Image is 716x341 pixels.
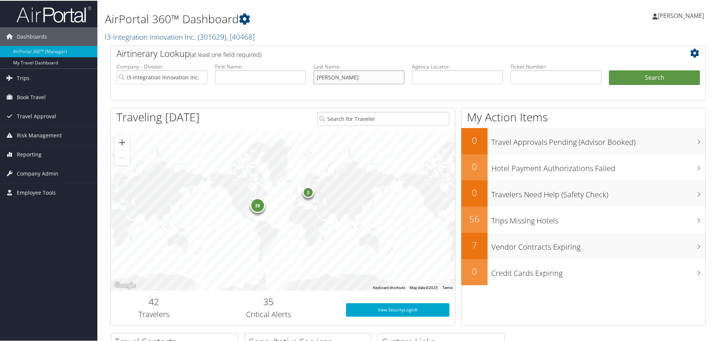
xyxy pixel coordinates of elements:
[17,164,58,182] span: Company Admin
[203,295,335,307] h2: 35
[17,125,62,144] span: Risk Management
[17,106,56,125] span: Travel Approval
[658,11,704,19] span: [PERSON_NAME]
[461,127,706,153] a: 0Travel Approvals Pending (Advisor Booked)
[16,5,91,22] img: airportal-logo.png
[461,153,706,180] a: 0Hotel Payment Authorizations Failed
[116,308,191,319] h3: Travelers
[491,159,706,173] h3: Hotel Payment Authorizations Failed
[461,238,488,251] h2: 7
[652,4,712,26] a: [PERSON_NAME]
[105,10,509,26] h1: AirPortal 360™ Dashboard
[461,212,488,225] h2: 56
[461,232,706,258] a: 7Vendor Contracts Expiring
[113,280,137,290] a: Open this area in Google Maps (opens a new window)
[115,134,130,149] button: Zoom in
[113,280,137,290] img: Google
[412,62,503,70] label: Agency Locator:
[116,62,207,70] label: Company - Division:
[461,180,706,206] a: 0Travelers Need Help (Safety Check)
[346,302,449,316] a: View SecurityLogic®
[250,197,265,212] div: 39
[226,31,255,41] span: , [ 40468 ]
[17,27,47,45] span: Dashboards
[461,109,706,124] h1: My Action Items
[116,109,200,124] h1: Traveling [DATE]
[491,264,706,278] h3: Credit Cards Expiring
[115,150,130,165] button: Zoom out
[461,186,488,198] h2: 0
[609,70,700,85] button: Search
[198,31,226,41] span: ( 301629 )
[313,62,404,70] label: Last Name:
[116,46,650,59] h2: Airtinerary Lookup
[510,62,601,70] label: Ticket Number:
[491,185,706,199] h3: Travelers Need Help (Safety Check)
[17,144,42,163] span: Reporting
[317,111,449,125] input: Search for Traveler
[491,211,706,225] h3: Trips Missing Hotels
[461,264,488,277] h2: 0
[491,133,706,147] h3: Travel Approvals Pending (Advisor Booked)
[17,68,30,87] span: Trips
[442,285,453,289] a: Terms (opens in new tab)
[17,183,56,201] span: Employee Tools
[190,50,261,58] span: (at least one field required)
[203,308,335,319] h3: Critical Alerts
[215,62,306,70] label: First Name:
[373,284,405,290] button: Keyboard shortcuts
[461,258,706,284] a: 0Credit Cards Expiring
[461,133,488,146] h2: 0
[105,31,255,41] a: I3-Integration Innovation Inc.
[302,186,313,197] div: 3
[461,206,706,232] a: 56Trips Missing Hotels
[116,295,191,307] h2: 42
[410,285,438,289] span: Map data ©2025
[491,237,706,252] h3: Vendor Contracts Expiring
[17,87,46,106] span: Book Travel
[461,159,488,172] h2: 0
